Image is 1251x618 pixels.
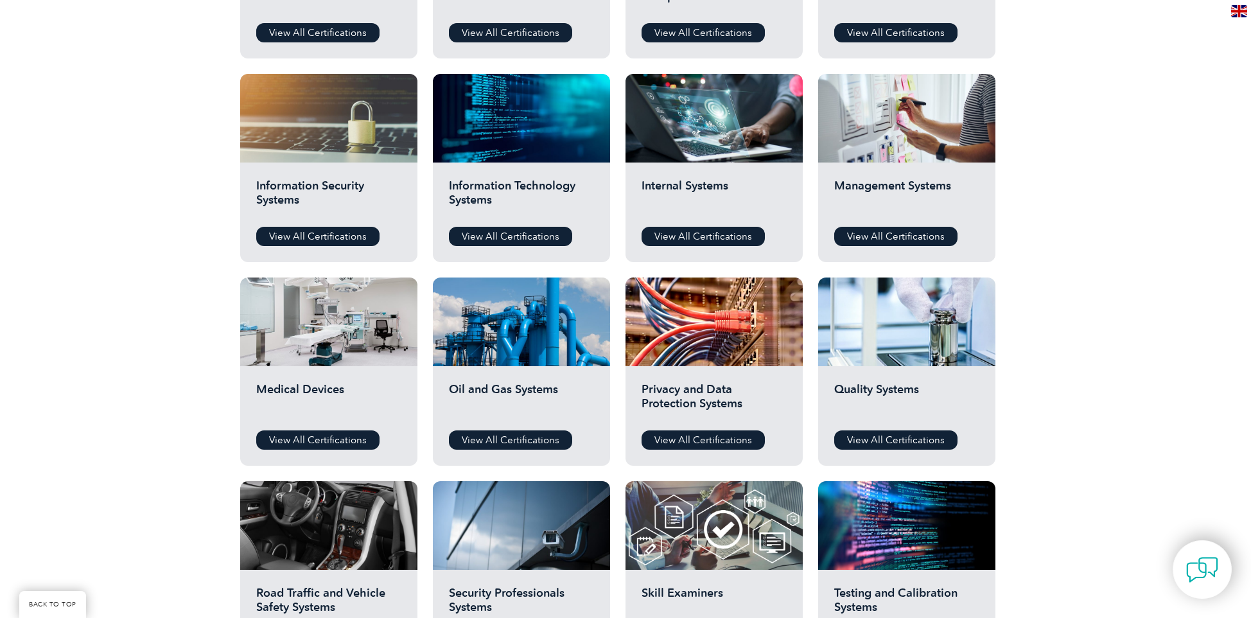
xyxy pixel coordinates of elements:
[256,23,380,42] a: View All Certifications
[834,382,979,421] h2: Quality Systems
[834,179,979,217] h2: Management Systems
[449,23,572,42] a: View All Certifications
[834,227,958,246] a: View All Certifications
[449,179,594,217] h2: Information Technology Systems
[642,430,765,450] a: View All Certifications
[449,430,572,450] a: View All Certifications
[642,179,787,217] h2: Internal Systems
[256,382,401,421] h2: Medical Devices
[834,23,958,42] a: View All Certifications
[1186,554,1218,586] img: contact-chat.png
[256,227,380,246] a: View All Certifications
[256,179,401,217] h2: Information Security Systems
[834,430,958,450] a: View All Certifications
[256,430,380,450] a: View All Certifications
[1231,5,1247,17] img: en
[449,227,572,246] a: View All Certifications
[19,591,86,618] a: BACK TO TOP
[642,23,765,42] a: View All Certifications
[449,382,594,421] h2: Oil and Gas Systems
[642,382,787,421] h2: Privacy and Data Protection Systems
[642,227,765,246] a: View All Certifications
